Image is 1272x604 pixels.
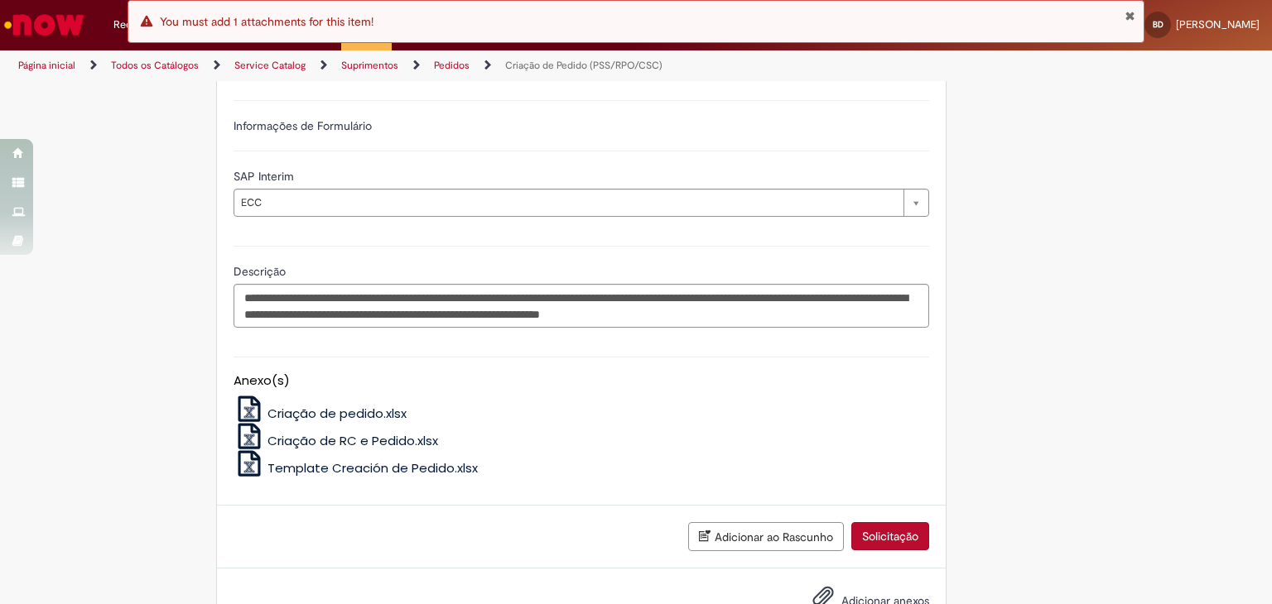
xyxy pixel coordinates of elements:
button: Fechar Notificação [1125,9,1135,22]
span: Requisições [113,17,171,33]
span: ECC [241,189,895,216]
a: Criação de Pedido (PSS/RPO/CSC) [505,59,662,72]
span: [PERSON_NAME] [1176,17,1260,31]
span: Template Creación de Pedido.xlsx [267,459,478,477]
img: ServiceNow [2,8,87,41]
a: Criação de RC e Pedido.xlsx [234,432,439,449]
ul: Trilhas de página [12,50,836,81]
button: Adicionar ao Rascunho [688,522,844,551]
a: Todos os Catálogos [111,59,199,72]
span: BD [1153,19,1164,30]
span: Criação de RC e Pedido.xlsx [267,432,438,449]
textarea: Descrição [234,284,929,328]
a: Criação de pedido.xlsx [234,405,407,422]
span: You must add 1 attachments for this item! [160,14,373,29]
a: Template Creación de Pedido.xlsx [234,459,479,477]
a: Suprimentos [341,59,398,72]
label: Informações de Formulário [234,118,372,133]
a: Página inicial [18,59,75,72]
button: Solicitação [851,522,929,550]
a: Service Catalog [234,59,306,72]
span: Criação de pedido.xlsx [267,405,407,422]
a: Pedidos [434,59,470,72]
span: SAP Interim [234,169,297,184]
h5: Anexo(s) [234,374,929,388]
span: Descrição [234,264,289,279]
